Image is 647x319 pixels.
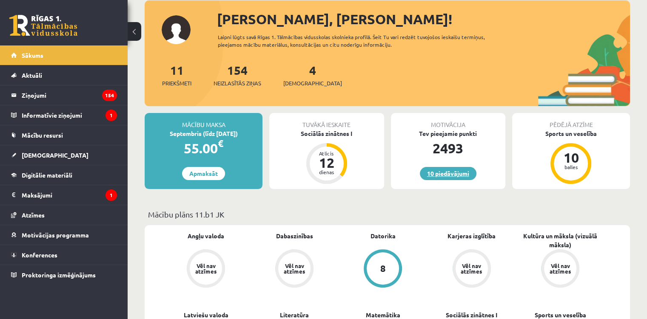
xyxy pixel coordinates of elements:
a: Vēl nav atzīmes [516,249,604,289]
div: Vēl nav atzīmes [194,263,218,274]
a: Mācību resursi [11,125,117,145]
a: Informatīvie ziņojumi1 [11,105,117,125]
a: 154Neizlasītās ziņas [214,62,261,88]
a: Atzīmes [11,205,117,225]
a: Rīgas 1. Tālmācības vidusskola [9,15,77,36]
div: Tev pieejamie punkti [391,129,505,138]
span: [DEMOGRAPHIC_DATA] [283,79,342,88]
div: Sociālās zinātnes I [269,129,384,138]
legend: Informatīvie ziņojumi [22,105,117,125]
div: [PERSON_NAME], [PERSON_NAME]! [217,9,630,29]
a: Datorika [371,231,396,240]
div: Vēl nav atzīmes [548,263,572,274]
div: Tuvākā ieskaite [269,113,384,129]
span: Priekšmeti [162,79,191,88]
div: Vēl nav atzīmes [460,263,484,274]
a: Motivācijas programma [11,225,117,245]
a: Apmaksāt [182,167,225,180]
div: Sports un veselība [512,129,630,138]
span: Digitālie materiāli [22,171,72,179]
span: € [218,137,223,150]
a: 4[DEMOGRAPHIC_DATA] [283,62,342,88]
div: 12 [314,156,339,169]
a: Sports un veselība 10 balles [512,129,630,185]
a: 11Priekšmeti [162,62,191,88]
span: Neizlasītās ziņas [214,79,261,88]
div: dienas [314,169,339,175]
legend: Maksājumi [22,185,117,205]
a: Karjeras izglītība [447,231,496,240]
a: Dabaszinības [276,231,313,240]
a: Ziņojumi154 [11,85,117,105]
a: Kultūra un māksla (vizuālā māksla) [516,231,604,249]
a: Vēl nav atzīmes [428,249,516,289]
div: balles [558,164,584,169]
span: Konferences [22,251,57,259]
span: Aktuāli [22,71,42,79]
a: [DEMOGRAPHIC_DATA] [11,145,117,165]
div: Laipni lūgts savā Rīgas 1. Tālmācības vidusskolas skolnieka profilā. Šeit Tu vari redzēt tuvojošo... [218,33,509,48]
span: Mācību resursi [22,131,63,139]
a: Angļu valoda [188,231,224,240]
a: Maksājumi1 [11,185,117,205]
a: 8 [339,249,427,289]
div: Atlicis [314,151,339,156]
div: Mācību maksa [145,113,262,129]
div: Motivācija [391,113,505,129]
div: Septembris (līdz [DATE]) [145,129,262,138]
span: Motivācijas programma [22,231,89,239]
a: Vēl nav atzīmes [162,249,250,289]
p: Mācību plāns 11.b1 JK [148,209,627,220]
i: 1 [105,189,117,201]
a: Sociālās zinātnes I Atlicis 12 dienas [269,129,384,185]
div: Vēl nav atzīmes [282,263,306,274]
a: Proktoringa izmēģinājums [11,265,117,285]
div: 10 [558,151,584,164]
a: Konferences [11,245,117,265]
a: Digitālie materiāli [11,165,117,185]
div: 8 [380,264,386,273]
a: 10 piedāvājumi [420,167,476,180]
a: Vēl nav atzīmes [250,249,339,289]
span: Proktoringa izmēģinājums [22,271,96,279]
div: 2493 [391,138,505,158]
i: 1 [105,110,117,121]
legend: Ziņojumi [22,85,117,105]
i: 154 [102,90,117,101]
div: 55.00 [145,138,262,158]
span: [DEMOGRAPHIC_DATA] [22,151,88,159]
div: Pēdējā atzīme [512,113,630,129]
span: Atzīmes [22,211,45,219]
span: Sākums [22,51,43,59]
a: Aktuāli [11,65,117,85]
a: Sākums [11,45,117,65]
